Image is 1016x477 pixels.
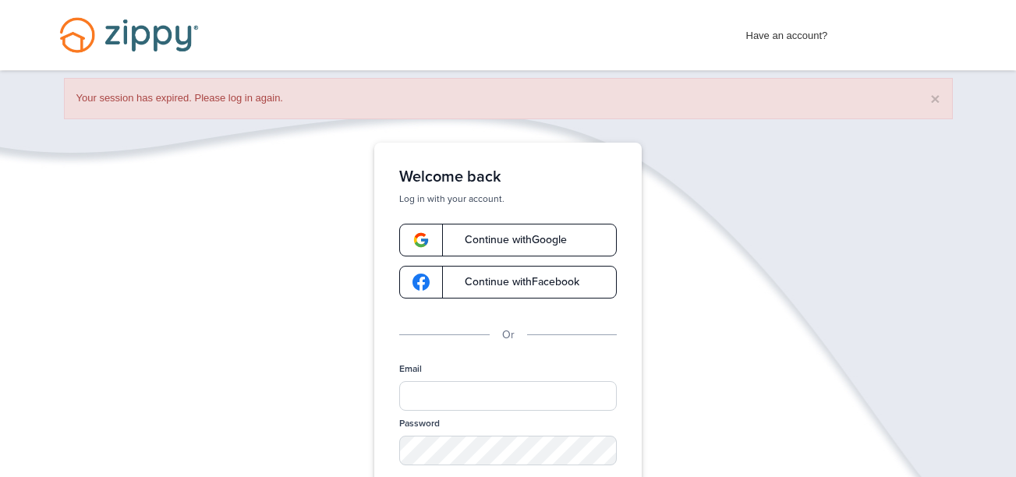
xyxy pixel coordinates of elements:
[449,235,567,246] span: Continue with Google
[449,277,579,288] span: Continue with Facebook
[64,78,953,119] div: Your session has expired. Please log in again.
[399,266,617,299] a: google-logoContinue withFacebook
[399,168,617,186] h1: Welcome back
[502,327,515,344] p: Or
[412,274,430,291] img: google-logo
[399,362,422,376] label: Email
[399,381,617,411] input: Email
[412,231,430,249] img: google-logo
[746,19,828,44] span: Have an account?
[399,193,617,205] p: Log in with your account.
[399,417,440,430] label: Password
[399,436,617,465] input: Password
[399,224,617,256] a: google-logoContinue withGoogle
[930,90,940,107] button: ×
